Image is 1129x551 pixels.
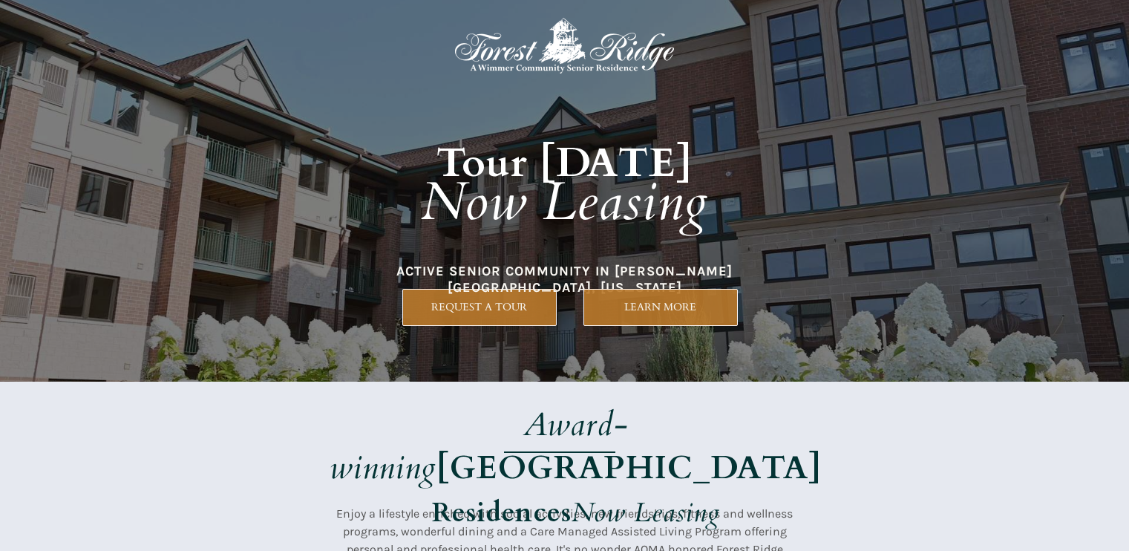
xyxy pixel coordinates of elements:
strong: Tour [DATE] [436,136,693,191]
em: Now Leasing [572,495,720,531]
span: REQUEST A TOUR [403,301,556,313]
em: Now Leasing [421,166,708,238]
strong: Residences [432,495,572,531]
strong: [GEOGRAPHIC_DATA] [436,446,822,490]
a: LEARN MORE [583,289,738,326]
em: Award-winning [330,402,629,490]
span: ACTIVE SENIOR COMMUNITY IN [PERSON_NAME][GEOGRAPHIC_DATA], [US_STATE] [396,263,733,296]
span: LEARN MORE [584,301,737,313]
a: REQUEST A TOUR [402,289,557,326]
